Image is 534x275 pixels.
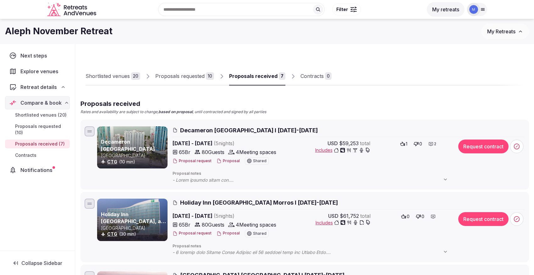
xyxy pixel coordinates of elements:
[20,99,62,107] span: Compare & book
[180,199,338,206] span: Holiday Inn [GEOGRAPHIC_DATA] Morros I [DATE]-[DATE]
[427,2,465,17] button: My retreats
[328,212,339,220] span: USD
[5,49,70,62] a: Next steps
[315,147,370,153] button: Includes
[15,141,65,147] span: Proposals received (7)
[173,158,212,164] button: Proposal request
[5,25,113,37] h1: Aleph November Retreat
[300,72,324,80] div: Contracts
[158,109,193,114] strong: based on proposal
[406,141,407,147] span: 1
[399,212,411,221] button: 0
[20,52,50,59] span: Next steps
[15,123,67,136] span: Proposals requested (10)
[414,212,426,221] button: 0
[155,67,214,85] a: Proposals requested10
[5,151,70,160] a: Contracts
[101,231,166,237] div: (30 min)
[47,3,97,17] a: Visit the homepage
[5,163,70,177] a: Notifications
[131,72,140,80] div: 20
[229,67,285,85] a: Proposals received7
[5,140,70,148] a: Proposals received (7)
[332,3,361,15] button: Filter
[214,213,234,219] span: ( 5 night s )
[217,231,240,236] button: Proposal
[179,148,190,156] span: 65 Br
[173,212,283,220] span: [DATE] - [DATE]
[412,140,424,148] button: 0
[202,221,224,228] span: 80 Guests
[15,112,67,118] span: Shortlisted venues (20)
[434,141,436,147] span: 2
[107,159,117,165] button: CTG
[5,111,70,119] a: Shortlisted venues (20)
[80,99,266,108] h2: Proposals received
[398,140,409,148] button: 1
[316,220,371,226] button: Includes
[173,231,212,236] button: Proposal request
[253,159,267,163] span: Shared
[360,140,370,147] span: total
[328,140,338,147] span: USD
[487,28,515,35] span: My Retreats
[336,6,348,13] span: Filter
[300,67,332,85] a: Contracts0
[236,221,276,228] span: 4 Meeting spaces
[85,72,130,80] div: Shortlisted venues
[427,6,465,13] a: My retreats
[20,166,55,174] span: Notifications
[206,72,214,80] div: 10
[155,72,205,80] div: Proposals requested
[458,212,509,226] button: Request contract
[214,140,234,146] span: ( 5 night s )
[419,141,422,147] span: 0
[229,72,278,80] div: Proposals received
[469,5,478,14] img: maddie
[107,159,117,164] a: CTG
[5,65,70,78] a: Explore venues
[179,221,190,228] span: 65 Br
[85,67,140,85] a: Shortlisted venues20
[47,3,97,17] svg: Retreats and Venues company logo
[340,212,359,220] span: $61,752
[101,139,155,152] a: Decameron [GEOGRAPHIC_DATA]
[20,68,61,75] span: Explore venues
[180,126,318,134] span: Decameron [GEOGRAPHIC_DATA] I [DATE]-[DATE]
[20,83,57,91] span: Retreat details
[107,231,117,237] a: CTG
[5,122,70,137] a: Proposals requested (10)
[101,225,166,231] p: [GEOGRAPHIC_DATA]
[279,72,285,80] div: 7
[217,158,240,164] button: Proposal
[421,213,424,220] span: 0
[202,148,224,156] span: 80 Guests
[236,148,276,156] span: 4 Meeting spaces
[481,24,529,39] button: My Retreats
[80,109,266,115] p: Rates and availability are subject to change, , until contracted and signed by all parties
[101,152,166,159] p: [GEOGRAPHIC_DATA]
[5,256,70,270] button: Collapse Sidebar
[173,140,283,147] span: [DATE] - [DATE]
[173,171,525,176] span: Proposal notes
[173,249,454,256] span: - 6 loremip dolo Sitame Conse Adipisc eli 56 seddoei temp inc Utlabo Etdo. - Magna aliquae a mini...
[101,211,166,232] a: Holiday Inn [GEOGRAPHIC_DATA], an [GEOGRAPHIC_DATA]
[173,177,454,183] span: - Lorem ipsumdo sitam con. - Adipi elits-do eius 92.90tem - Incid utlab-etd magn 74.86ali. - Enim...
[339,140,359,147] span: $59,253
[458,140,509,153] button: Request contract
[15,152,36,158] span: Contracts
[325,72,332,80] div: 0
[407,213,410,220] span: 0
[173,244,525,249] span: Proposal notes
[253,232,267,235] span: Shared
[360,212,371,220] span: total
[101,159,166,165] div: (10 min)
[21,260,62,266] span: Collapse Sidebar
